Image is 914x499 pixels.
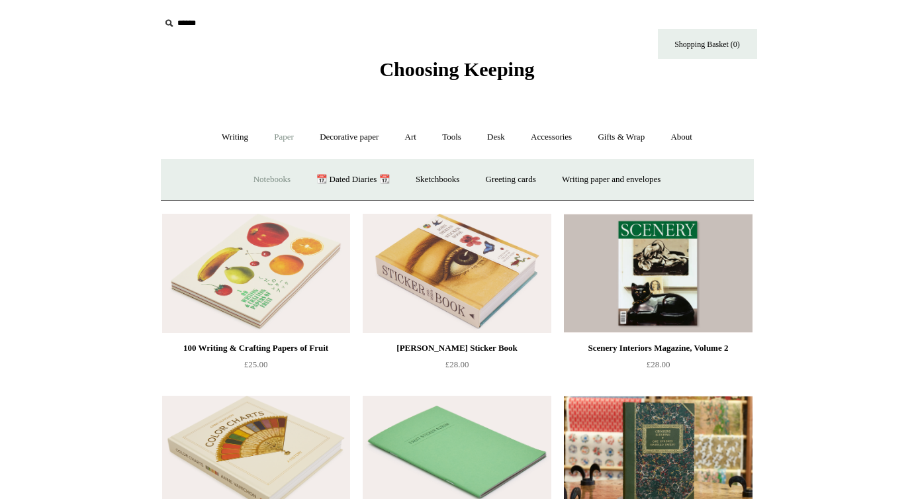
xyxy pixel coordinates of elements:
[308,120,390,155] a: Decorative paper
[162,340,350,394] a: 100 Writing & Crafting Papers of Fruit £25.00
[564,340,752,394] a: Scenery Interiors Magazine, Volume 2 £28.00
[519,120,584,155] a: Accessories
[244,359,268,369] span: £25.00
[162,214,350,333] img: 100 Writing & Crafting Papers of Fruit
[162,214,350,333] a: 100 Writing & Crafting Papers of Fruit 100 Writing & Crafting Papers of Fruit
[262,120,306,155] a: Paper
[379,58,534,80] span: Choosing Keeping
[363,214,551,333] img: John Derian Sticker Book
[564,214,752,333] img: Scenery Interiors Magazine, Volume 2
[445,359,469,369] span: £28.00
[379,69,534,78] a: Choosing Keeping
[564,214,752,333] a: Scenery Interiors Magazine, Volume 2 Scenery Interiors Magazine, Volume 2
[304,162,401,197] a: 📆 Dated Diaries 📆
[474,162,548,197] a: Greeting cards
[647,359,670,369] span: £28.00
[658,29,757,59] a: Shopping Basket (0)
[165,340,347,356] div: 100 Writing & Crafting Papers of Fruit
[475,120,517,155] a: Desk
[550,162,672,197] a: Writing paper and envelopes
[363,214,551,333] a: John Derian Sticker Book John Derian Sticker Book
[210,120,260,155] a: Writing
[242,162,302,197] a: Notebooks
[393,120,428,155] a: Art
[404,162,471,197] a: Sketchbooks
[430,120,473,155] a: Tools
[659,120,704,155] a: About
[366,340,547,356] div: [PERSON_NAME] Sticker Book
[567,340,749,356] div: Scenery Interiors Magazine, Volume 2
[363,340,551,394] a: [PERSON_NAME] Sticker Book £28.00
[586,120,657,155] a: Gifts & Wrap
